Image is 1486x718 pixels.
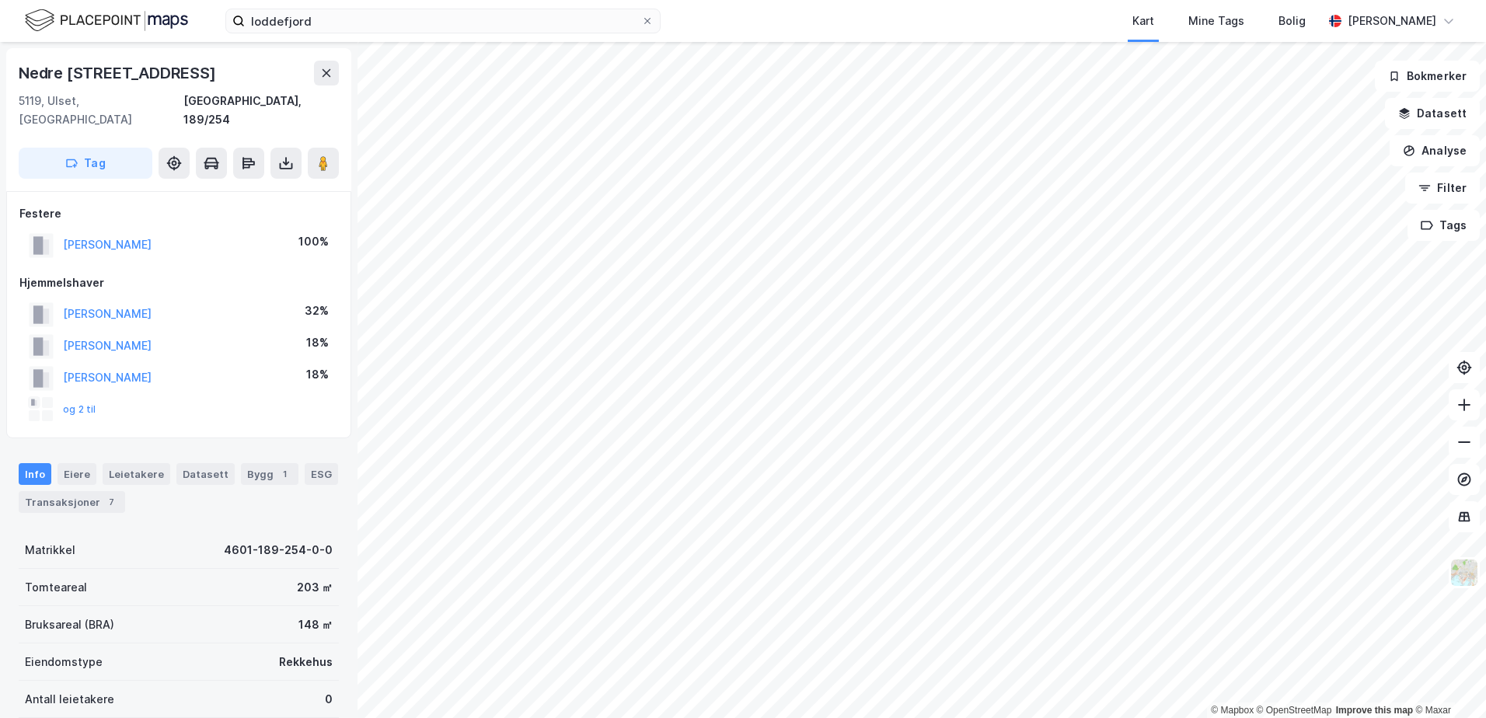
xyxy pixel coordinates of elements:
div: Datasett [176,463,235,485]
input: Søk på adresse, matrikkel, gårdeiere, leietakere eller personer [245,9,641,33]
a: OpenStreetMap [1257,705,1332,716]
div: Leietakere [103,463,170,485]
div: 7 [103,494,119,510]
div: 18% [306,333,329,352]
a: Improve this map [1336,705,1413,716]
div: Bygg [241,463,298,485]
div: Rekkehus [279,653,333,671]
div: Bruksareal (BRA) [25,615,114,634]
button: Datasett [1385,98,1480,129]
div: [GEOGRAPHIC_DATA], 189/254 [183,92,339,129]
div: Festere [19,204,338,223]
div: 18% [306,365,329,384]
a: Mapbox [1211,705,1254,716]
div: 32% [305,301,329,320]
div: 1 [277,466,292,482]
img: logo.f888ab2527a4732fd821a326f86c7f29.svg [25,7,188,34]
div: Eiere [58,463,96,485]
div: [PERSON_NAME] [1348,12,1436,30]
div: Kart [1132,12,1154,30]
button: Filter [1405,173,1480,204]
div: Tomteareal [25,578,87,597]
div: Eiendomstype [25,653,103,671]
button: Analyse [1390,135,1480,166]
button: Tag [19,148,152,179]
div: Mine Tags [1188,12,1244,30]
div: ESG [305,463,338,485]
div: 0 [325,690,333,709]
div: 5119, Ulset, [GEOGRAPHIC_DATA] [19,92,183,129]
button: Tags [1408,210,1480,241]
iframe: Chat Widget [1408,643,1486,718]
div: Hjemmelshaver [19,274,338,292]
div: 203 ㎡ [297,578,333,597]
img: Z [1449,558,1479,587]
div: 100% [298,232,329,251]
div: 4601-189-254-0-0 [224,541,333,559]
div: Transaksjoner [19,491,125,513]
div: Info [19,463,51,485]
div: Kontrollprogram for chat [1408,643,1486,718]
div: Nedre [STREET_ADDRESS] [19,61,219,85]
div: 148 ㎡ [298,615,333,634]
div: Matrikkel [25,541,75,559]
div: Antall leietakere [25,690,114,709]
button: Bokmerker [1375,61,1480,92]
div: Bolig [1278,12,1306,30]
